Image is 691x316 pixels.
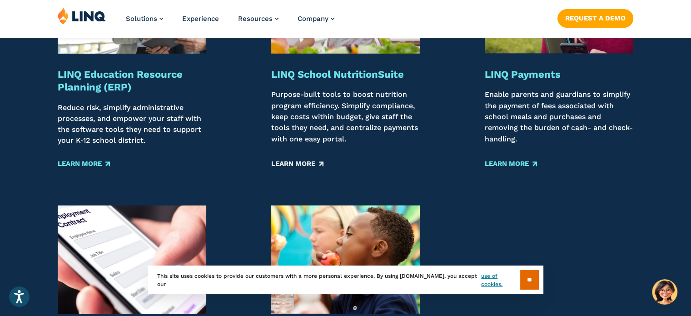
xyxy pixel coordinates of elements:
[58,102,207,146] p: Reduce risk, simplify administrative processes, and empower your staff with the software tools th...
[652,279,677,305] button: Hello, have a question? Let’s chat.
[126,7,334,37] nav: Primary Navigation
[557,9,633,27] a: Request a Demo
[126,15,163,23] a: Solutions
[557,7,633,27] nav: Button Navigation
[271,159,323,169] a: Learn More
[298,15,334,23] a: Company
[126,15,157,23] span: Solutions
[238,15,278,23] a: Resources
[298,15,328,23] span: Company
[485,89,634,146] p: Enable parents and guardians to simplify the payment of fees associated with school meals and pur...
[485,69,561,80] strong: LINQ Payments
[485,159,537,169] a: Learn More
[58,68,207,94] h3: LINQ Education Resource Planning (ERP)
[271,68,420,81] h3: Suite
[238,15,273,23] span: Resources
[58,7,106,25] img: LINQ | K‑12 Software
[182,15,219,23] a: Experience
[271,89,420,146] p: Purpose-built tools to boost nutrition program efficiency. Simplify compliance, keep costs within...
[148,266,543,294] div: This site uses cookies to provide our customers with a more personal experience. By using [DOMAIN...
[271,69,378,80] strong: LINQ School Nutrition
[481,272,520,288] a: use of cookies.
[58,159,110,169] a: Learn More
